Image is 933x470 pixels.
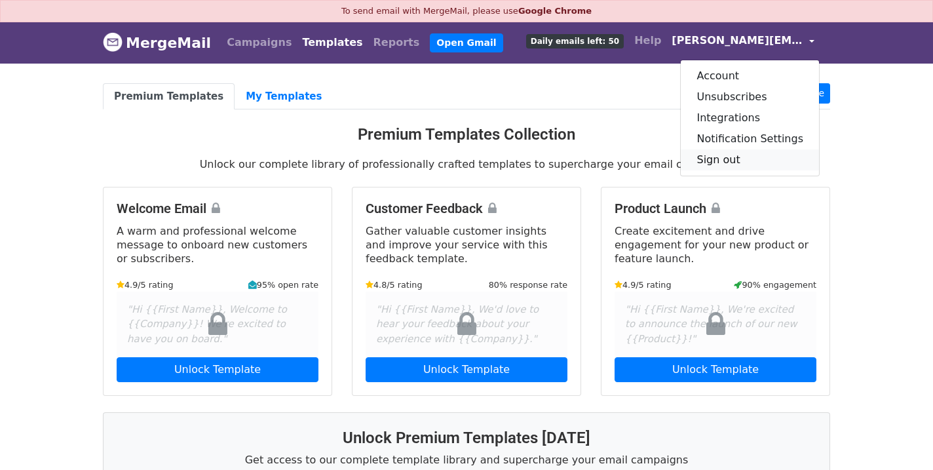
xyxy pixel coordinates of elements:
[235,83,333,110] a: My Templates
[119,429,814,448] h3: Unlock Premium Templates [DATE]
[680,60,820,176] div: [PERSON_NAME][EMAIL_ADDRESS][DOMAIN_NAME]
[518,6,592,16] a: Google Chrome
[248,279,318,291] small: 95% open rate
[672,33,803,49] span: [PERSON_NAME][EMAIL_ADDRESS][DOMAIN_NAME]
[117,201,318,216] h4: Welcome Email
[615,279,672,291] small: 4.9/5 rating
[681,87,819,108] a: Unsubscribes
[366,201,567,216] h4: Customer Feedback
[366,357,567,382] a: Unlock Template
[681,149,819,170] a: Sign out
[103,32,123,52] img: MergeMail logo
[666,28,820,58] a: [PERSON_NAME][EMAIL_ADDRESS][DOMAIN_NAME]
[117,357,318,382] a: Unlock Template
[681,128,819,149] a: Notification Settings
[629,28,666,54] a: Help
[615,292,816,357] div: "Hi {{First Name}}, We're excited to announce the launch of our new {{Product}}!"
[221,29,297,56] a: Campaigns
[734,279,816,291] small: 90% engagement
[615,357,816,382] a: Unlock Template
[368,29,425,56] a: Reports
[117,224,318,265] p: A warm and professional welcome message to onboard new customers or subscribers.
[681,108,819,128] a: Integrations
[297,29,368,56] a: Templates
[366,279,423,291] small: 4.8/5 rating
[867,407,933,470] iframe: Chat Widget
[521,28,629,54] a: Daily emails left: 50
[117,292,318,357] div: "Hi {{First Name}}, Welcome to {{Company}}! We're excited to have you on board."
[526,34,624,49] span: Daily emails left: 50
[489,279,567,291] small: 80% response rate
[119,453,814,467] p: Get access to our complete template library and supercharge your email campaigns
[103,157,830,171] p: Unlock our complete library of professionally crafted templates to supercharge your email campaigns
[366,224,567,265] p: Gather valuable customer insights and improve your service with this feedback template.
[615,224,816,265] p: Create excitement and drive engagement for your new product or feature launch.
[615,201,816,216] h4: Product Launch
[681,66,819,87] a: Account
[117,279,174,291] small: 4.9/5 rating
[103,125,830,144] h3: Premium Templates Collection
[366,292,567,357] div: "Hi {{First Name}}, We'd love to hear your feedback about your experience with {{Company}}."
[103,83,235,110] a: Premium Templates
[430,33,503,52] a: Open Gmail
[103,29,211,56] a: MergeMail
